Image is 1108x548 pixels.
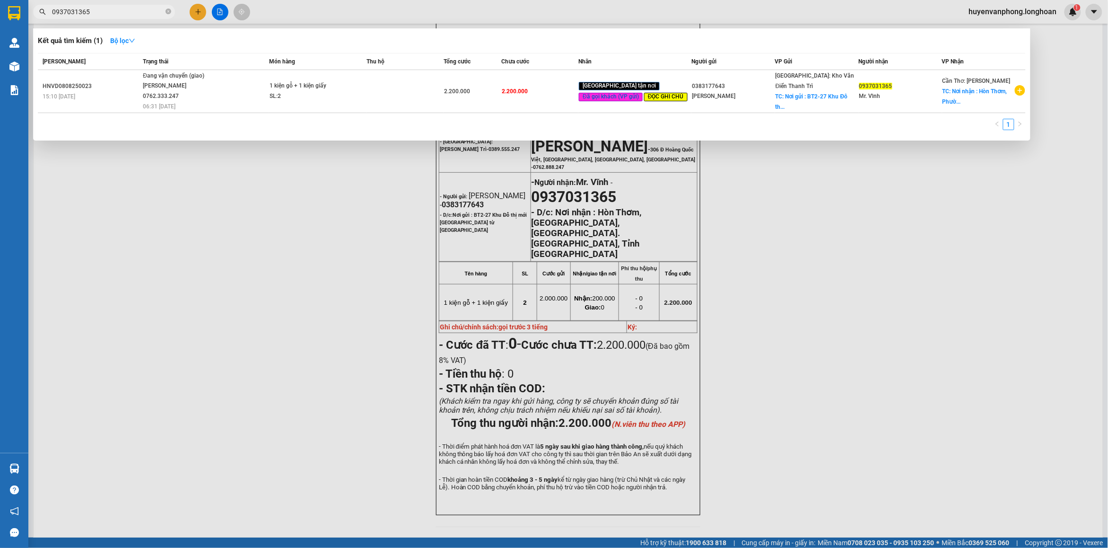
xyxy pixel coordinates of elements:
[776,72,855,89] span: [GEOGRAPHIC_DATA]: Kho Văn Điển Thanh Trì
[859,58,889,65] span: Người nhận
[644,93,688,101] span: ĐỌC GHI CHÚ
[143,81,214,101] div: [PERSON_NAME] 0762.333.247
[992,119,1003,130] li: Previous Page
[9,38,19,48] img: warehouse-icon
[992,119,1003,130] button: left
[691,58,716,65] span: Người gửi
[942,78,1011,84] span: Cần Thơ: [PERSON_NAME]
[10,486,19,495] span: question-circle
[444,58,471,65] span: Tổng cước
[43,58,86,65] span: [PERSON_NAME]
[110,37,135,44] strong: Bộ lọc
[366,58,384,65] span: Thu hộ
[942,88,1007,105] span: TC: Nơi nhận : Hòn Thơm, Phườ...
[692,91,775,101] div: [PERSON_NAME]
[38,36,103,46] h3: Kết quả tìm kiếm ( 1 )
[1017,121,1023,127] span: right
[1015,85,1025,96] span: plus-circle
[859,91,942,101] div: Mr. Vĩnh
[444,88,470,95] span: 2.200.000
[9,62,19,71] img: warehouse-icon
[579,82,660,90] span: [GEOGRAPHIC_DATA] tận nơi
[270,81,340,91] div: 1 kiện gỗ + 1 kiện giấy
[166,8,171,17] span: close-circle
[776,93,848,110] span: TC: Nơi gửi : BT2-27 Khu Đô th...
[8,6,20,20] img: logo-vxr
[129,37,135,44] span: down
[143,58,168,65] span: Trạng thái
[579,93,643,101] span: Đã gọi khách (VP gửi)
[692,81,775,91] div: 0383177643
[10,528,19,537] span: message
[501,58,529,65] span: Chưa cước
[1003,119,1014,130] li: 1
[1003,119,1014,130] a: 1
[166,9,171,14] span: close-circle
[270,91,340,102] div: SL: 2
[43,93,75,100] span: 15:10 [DATE]
[578,58,592,65] span: Nhãn
[942,58,964,65] span: VP Nhận
[52,7,164,17] input: Tìm tên, số ĐT hoặc mã đơn
[43,81,140,91] div: HNVD0808250023
[143,103,175,110] span: 06:31 [DATE]
[1014,119,1026,130] button: right
[775,58,793,65] span: VP Gửi
[1014,119,1026,130] li: Next Page
[143,71,214,81] div: Đang vận chuyển (giao)
[9,464,19,474] img: warehouse-icon
[9,85,19,95] img: solution-icon
[502,88,528,95] span: 2.200.000
[995,121,1000,127] span: left
[39,9,46,15] span: search
[10,507,19,516] span: notification
[103,33,143,48] button: Bộ lọcdown
[269,58,295,65] span: Món hàng
[859,83,892,89] span: 0937031365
